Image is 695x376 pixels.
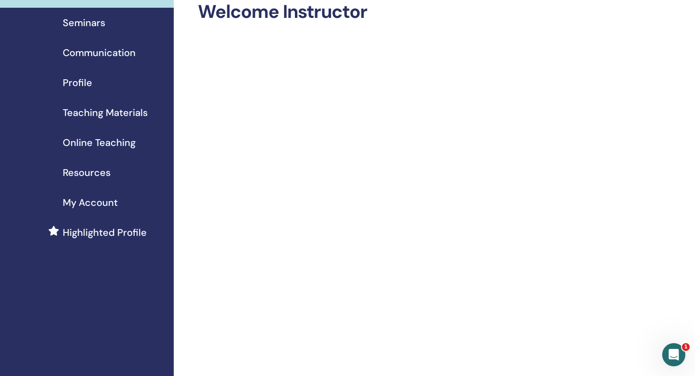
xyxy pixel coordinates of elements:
span: Teaching Materials [63,105,148,120]
h2: Welcome Instructor [198,1,608,23]
span: Online Teaching [63,135,136,150]
span: Resources [63,165,111,180]
span: Communication [63,45,136,60]
span: Highlighted Profile [63,225,147,240]
span: My Account [63,195,118,210]
iframe: Intercom live chat [662,343,685,366]
span: 1 [682,343,690,351]
span: Profile [63,75,92,90]
span: Seminars [63,15,105,30]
